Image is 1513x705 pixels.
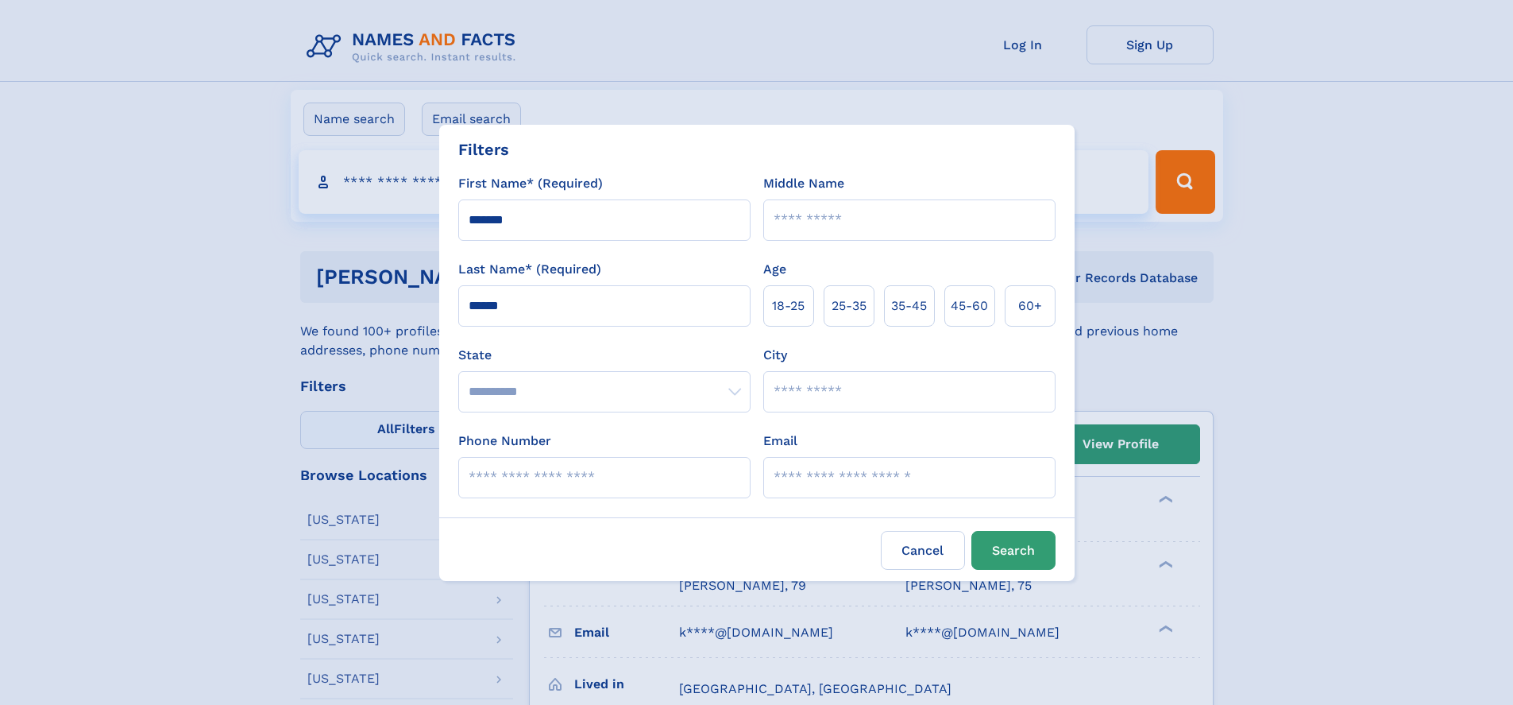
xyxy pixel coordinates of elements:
[891,296,927,316] span: 35‑45
[881,531,965,570] label: Cancel
[458,260,601,279] label: Last Name* (Required)
[763,174,844,193] label: Middle Name
[951,296,988,316] span: 45‑60
[1018,296,1042,316] span: 60+
[458,174,603,193] label: First Name* (Required)
[772,296,805,316] span: 18‑25
[458,138,509,161] div: Filters
[458,432,551,451] label: Phone Number
[971,531,1056,570] button: Search
[458,346,751,365] label: State
[763,346,787,365] label: City
[763,432,797,451] label: Email
[832,296,867,316] span: 25‑35
[763,260,786,279] label: Age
